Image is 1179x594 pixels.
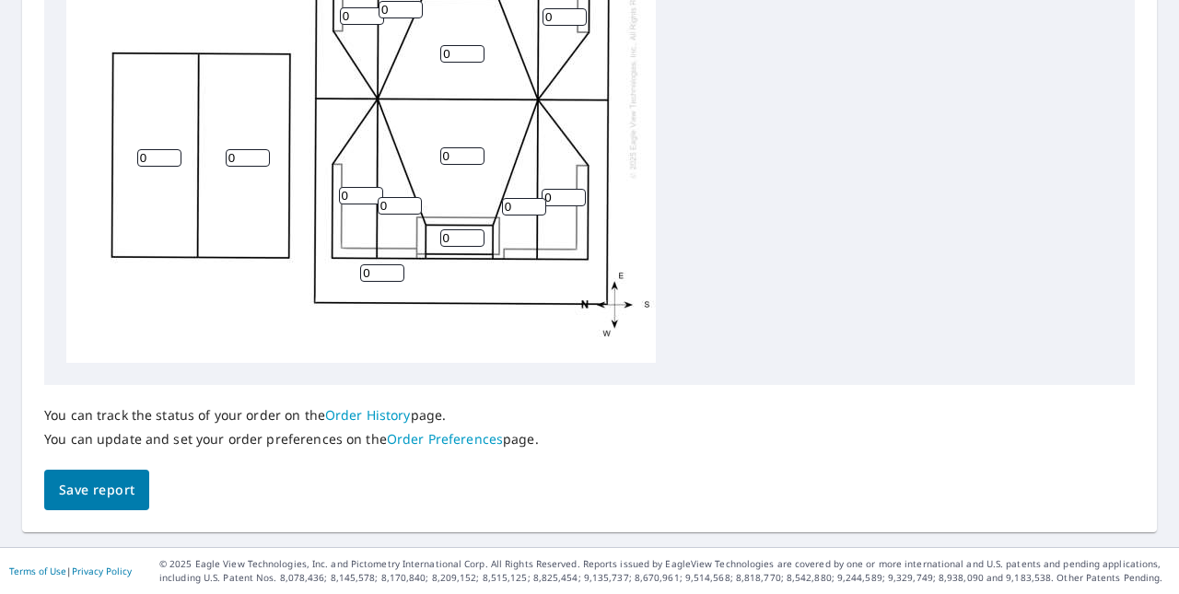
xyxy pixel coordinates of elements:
[9,565,66,577] a: Terms of Use
[44,470,149,511] button: Save report
[387,430,503,448] a: Order Preferences
[325,406,411,424] a: Order History
[9,565,132,577] p: |
[59,479,134,502] span: Save report
[44,431,539,448] p: You can update and set your order preferences on the page.
[44,407,539,424] p: You can track the status of your order on the page.
[159,557,1170,585] p: © 2025 Eagle View Technologies, Inc. and Pictometry International Corp. All Rights Reserved. Repo...
[72,565,132,577] a: Privacy Policy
